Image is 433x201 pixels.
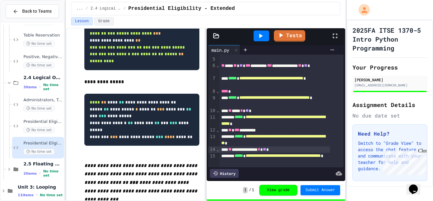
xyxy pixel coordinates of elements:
[23,105,55,111] span: No time set
[208,88,216,95] div: 8
[23,141,63,146] span: Presidential Eligibility - Extended
[23,149,55,155] span: No time set
[208,56,216,63] div: 5
[208,114,216,127] div: 11
[208,153,216,166] div: 15
[216,63,219,68] span: Fold line
[124,6,126,11] span: /
[216,108,219,113] span: Fold line
[274,30,305,42] a: Tests
[208,47,232,53] div: main.py
[23,119,63,124] span: Presidential Eligibility
[23,97,63,103] span: Administrators, Teachers, and Students
[208,95,216,108] div: 9
[23,127,55,133] span: No time set
[352,100,427,109] h2: Assignment Details
[23,62,55,68] span: No time set
[352,112,427,119] div: No due date set
[306,188,335,193] span: Submit Answer
[208,127,216,133] div: 12
[86,6,88,11] span: /
[6,4,59,18] button: Back to Teams
[354,77,425,83] div: [PERSON_NAME]
[43,169,63,178] span: No time set
[36,192,37,198] span: •
[208,75,216,88] div: 7
[301,185,340,195] button: Submit Answer
[358,130,422,137] h3: Need Help?
[22,8,52,15] span: Back to Teams
[216,89,219,94] span: Fold line
[128,5,235,12] span: Presidential Eligibility - Extended
[23,161,63,167] span: 2.5 Floating Point Numbers and Rounding
[39,84,41,90] span: •
[243,187,248,193] span: 1
[23,41,55,47] span: No time set
[18,184,63,190] span: Unit 3: Looping
[380,148,427,175] iframe: chat widget
[23,171,37,176] span: 2 items
[216,128,219,133] span: Fold line
[23,85,37,89] span: 3 items
[259,185,297,196] button: View grade
[208,134,216,147] div: 13
[208,45,240,55] div: main.py
[210,169,239,178] div: History
[252,188,254,193] span: 1
[352,63,427,72] h2: Your Progress
[94,17,114,25] button: Grade
[358,140,422,172] p: Switch to "Grade View" to access the chat feature and communicate with your teacher for help and ...
[76,6,83,11] span: ...
[39,171,41,176] span: •
[354,83,425,88] div: [EMAIL_ADDRESS][DOMAIN_NAME]
[208,63,216,76] div: 6
[352,26,427,52] h1: 2025FA ITSE 1370-5 Intro Python Programming
[406,176,427,195] iframe: chat widget
[216,147,219,152] span: Fold line
[208,146,216,153] div: 14
[18,193,34,197] span: 11 items
[23,33,63,38] span: Table Reservation
[23,75,63,80] span: 2.4 Logical Operators
[23,54,63,60] span: Positive, Negative, or Zero
[208,108,216,114] div: 10
[3,3,44,40] div: Chat with us now!Close
[249,188,251,193] span: /
[352,3,372,17] div: My Account
[91,6,121,11] span: 2.4 Logical Operators
[71,17,93,25] button: Lesson
[43,83,63,91] span: No time set
[40,193,63,197] span: No time set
